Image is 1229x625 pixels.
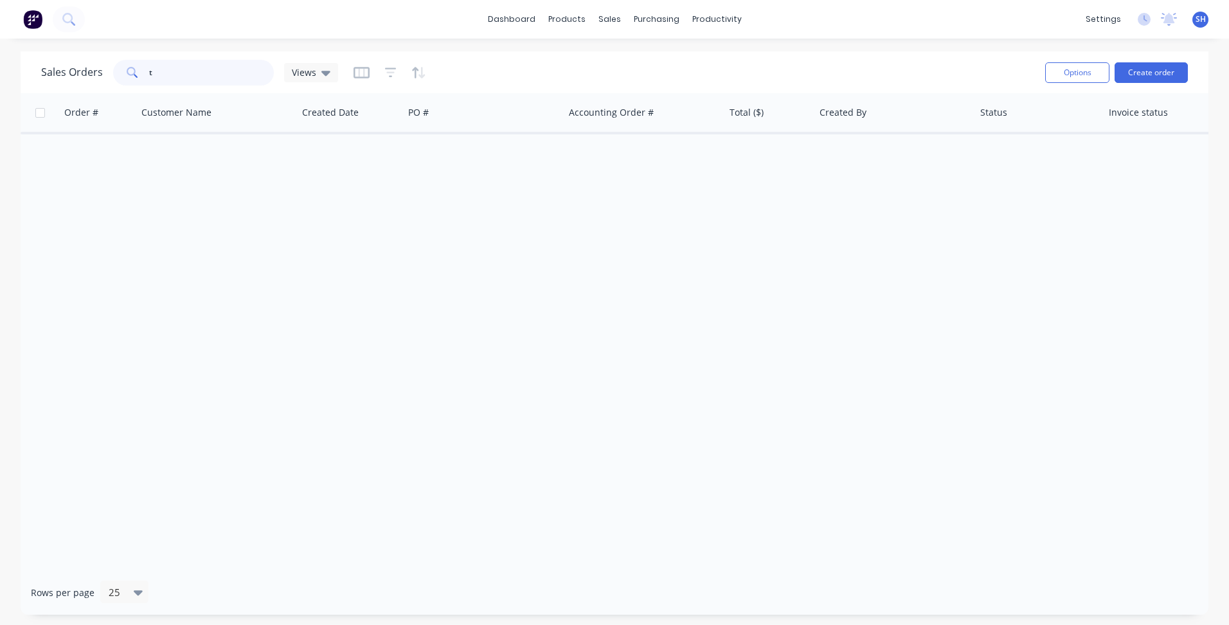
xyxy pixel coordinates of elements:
div: Customer Name [141,106,211,119]
span: SH [1196,14,1206,25]
button: Create order [1115,62,1188,83]
input: Search... [149,60,274,86]
div: Status [980,106,1007,119]
div: Invoice status [1109,106,1168,119]
span: Rows per page [31,586,94,599]
div: Accounting Order # [569,106,654,119]
a: dashboard [481,10,542,29]
button: Options [1045,62,1109,83]
div: productivity [686,10,748,29]
div: Order # [64,106,98,119]
span: Views [292,66,316,79]
div: sales [592,10,627,29]
div: Created By [820,106,866,119]
div: purchasing [627,10,686,29]
div: products [542,10,592,29]
div: PO # [408,106,429,119]
div: Created Date [302,106,359,119]
h1: Sales Orders [41,66,103,78]
div: Total ($) [730,106,764,119]
div: settings [1079,10,1127,29]
img: Factory [23,10,42,29]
